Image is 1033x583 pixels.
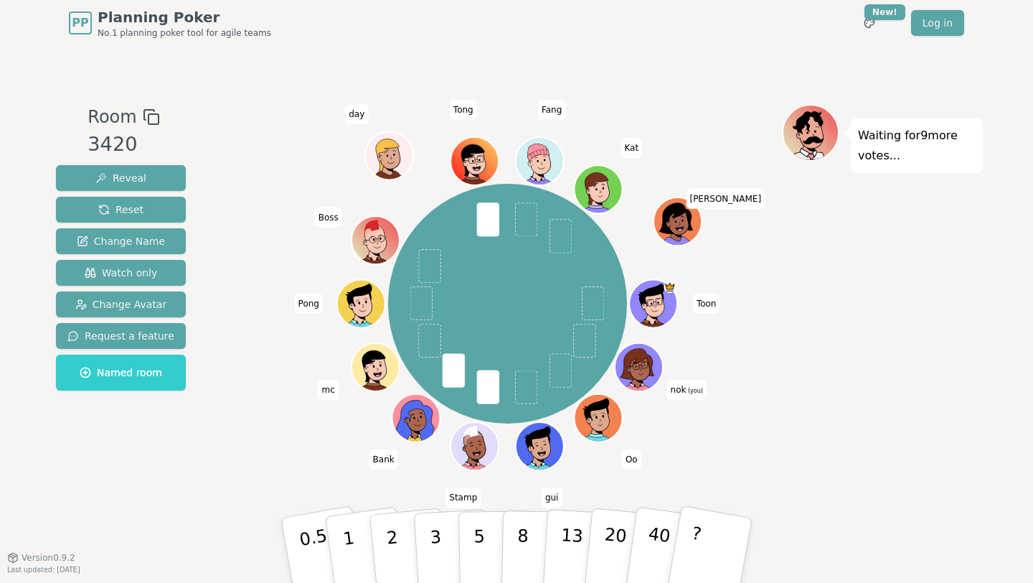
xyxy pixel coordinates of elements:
[22,552,75,564] span: Version 0.9.2
[56,355,186,391] button: Named room
[858,126,976,166] p: Waiting for 9 more votes...
[77,234,165,248] span: Change Name
[56,197,186,223] button: Reset
[88,104,136,130] span: Room
[98,202,143,217] span: Reset
[56,228,186,254] button: Change Name
[95,171,146,185] span: Reveal
[80,365,162,380] span: Named room
[315,207,342,228] span: Click to change your name
[72,14,88,32] span: PP
[69,7,271,39] a: PPPlanning PokerNo.1 planning poker tool for agile teams
[7,552,75,564] button: Version0.9.2
[445,488,481,508] span: Click to change your name
[686,189,765,209] span: Click to change your name
[345,104,368,124] span: Click to change your name
[538,100,565,120] span: Click to change your name
[295,294,323,314] span: Click to change your name
[98,27,271,39] span: No.1 planning poker tool for agile teams
[450,100,477,120] span: Click to change your name
[369,449,398,470] span: Click to change your name
[88,130,159,159] div: 3420
[56,323,186,349] button: Request a feature
[667,380,707,400] span: Click to change your name
[693,294,720,314] span: Click to change your name
[67,329,174,343] span: Request a feature
[56,165,186,191] button: Reveal
[622,449,641,470] span: Click to change your name
[911,10,964,36] a: Log in
[857,10,882,36] button: New!
[617,345,662,390] button: Click to change your avatar
[98,7,271,27] span: Planning Poker
[56,291,186,317] button: Change Avatar
[686,388,703,394] span: (you)
[56,260,186,286] button: Watch only
[319,380,339,400] span: Click to change your name
[542,488,562,508] span: Click to change your name
[7,566,80,574] span: Last updated: [DATE]
[75,297,167,312] span: Change Avatar
[621,138,642,158] span: Click to change your name
[664,281,676,293] span: Toon is the host
[864,4,905,20] div: New!
[85,266,158,280] span: Watch only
